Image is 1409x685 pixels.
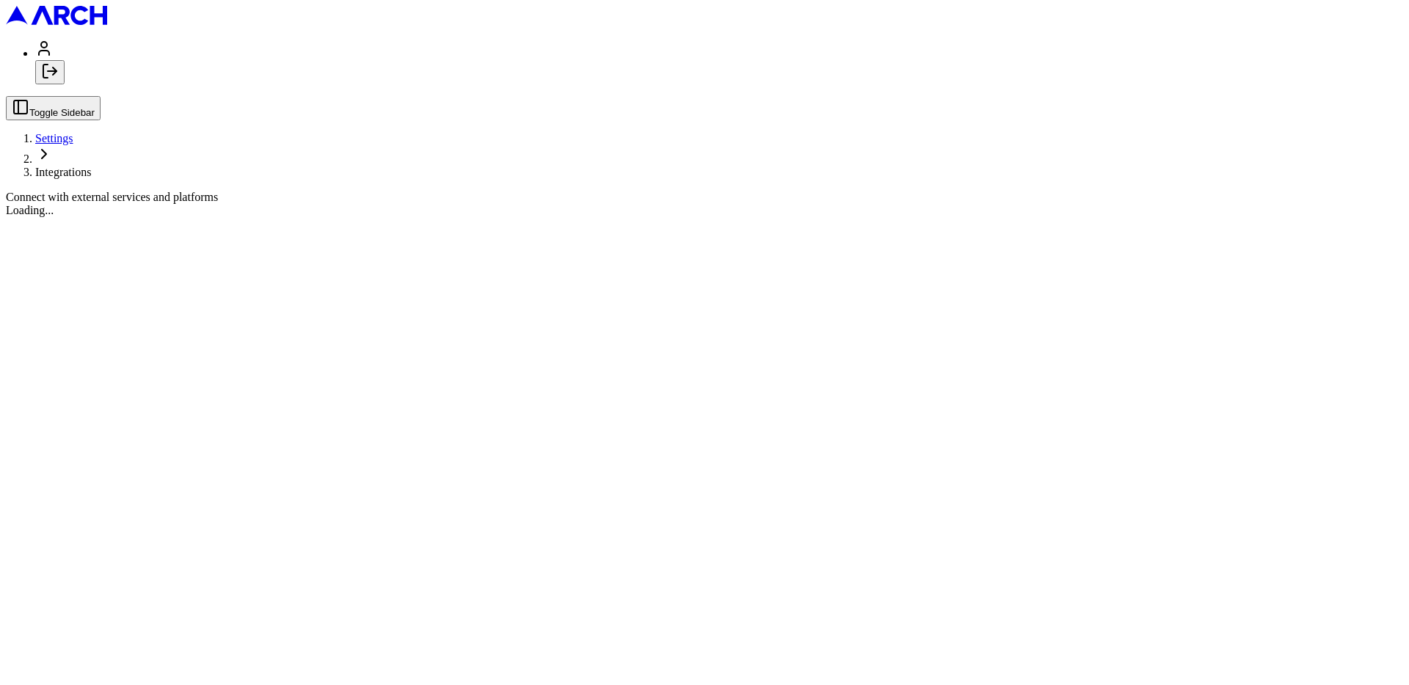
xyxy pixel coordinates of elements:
[35,60,65,84] button: Log out
[29,107,95,118] span: Toggle Sidebar
[35,166,91,178] span: Integrations
[6,204,1403,217] div: Loading...
[6,96,101,120] button: Toggle Sidebar
[6,132,1403,179] nav: breadcrumb
[6,191,1403,204] div: Connect with external services and platforms
[35,132,73,144] a: Settings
